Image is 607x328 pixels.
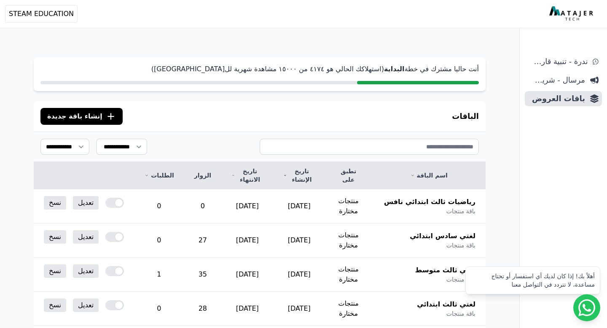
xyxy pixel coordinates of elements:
[221,223,273,258] td: [DATE]
[273,223,325,258] td: [DATE]
[144,171,174,180] a: الطلبات
[5,5,78,23] button: STEAM EDUCATION
[73,264,99,278] a: تعديل
[415,265,475,275] span: لغتي ثالث متوسط
[44,230,66,244] a: نسخ
[184,258,221,292] td: 35
[184,223,221,258] td: 27
[134,258,184,292] td: 1
[446,275,475,284] span: باقة منتجات
[44,264,66,278] a: نسخ
[325,223,372,258] td: منتجات مختارة
[382,171,475,180] a: اسم الباقة
[273,189,325,223] td: [DATE]
[184,189,221,223] td: 0
[528,56,588,67] span: ندرة - تنبية قارب علي النفاذ
[47,111,102,121] span: إنشاء باقة جديدة
[325,189,372,223] td: منتجات مختارة
[446,309,475,318] span: باقة منتجات
[446,241,475,250] span: باقة منتجات
[40,108,123,125] button: إنشاء باقة جديدة
[184,162,221,189] th: الزوار
[221,292,273,326] td: [DATE]
[44,196,66,210] a: نسخ
[283,167,315,184] a: تاريخ الإنشاء
[9,9,74,19] span: STEAM EDUCATION
[528,74,585,86] span: مرسال - شريط دعاية
[73,196,99,210] a: تعديل
[134,223,184,258] td: 0
[471,272,595,289] div: أهلاً بك! إذا كان لديك أي استفسار أو تحتاج مساعدة، لا تتردد في التواصل معنا
[528,93,585,105] span: باقات العروض
[410,231,475,241] span: لغتي سادس ابتدائي
[452,110,479,122] h3: الباقات
[134,189,184,223] td: 0
[384,197,475,207] span: رياضيات ثالث ابتدائي نافس
[184,292,221,326] td: 28
[446,207,475,215] span: باقة منتجات
[384,65,404,73] strong: البداية
[231,167,263,184] a: تاريخ الانتهاء
[549,6,595,22] img: MatajerTech Logo
[273,292,325,326] td: [DATE]
[273,258,325,292] td: [DATE]
[134,292,184,326] td: 0
[40,64,479,74] p: أنت حاليا مشترك في خطة (استهلاكك الحالي هو ٤١٧٤ من ١٥۰۰۰ مشاهدة شهرية لل[GEOGRAPHIC_DATA])
[325,292,372,326] td: منتجات مختارة
[44,298,66,312] a: نسخ
[73,298,99,312] a: تعديل
[221,258,273,292] td: [DATE]
[417,299,475,309] span: لغتي ثالث ابتدائي
[325,162,372,189] th: تطبق على
[73,230,99,244] a: تعديل
[221,189,273,223] td: [DATE]
[325,258,372,292] td: منتجات مختارة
